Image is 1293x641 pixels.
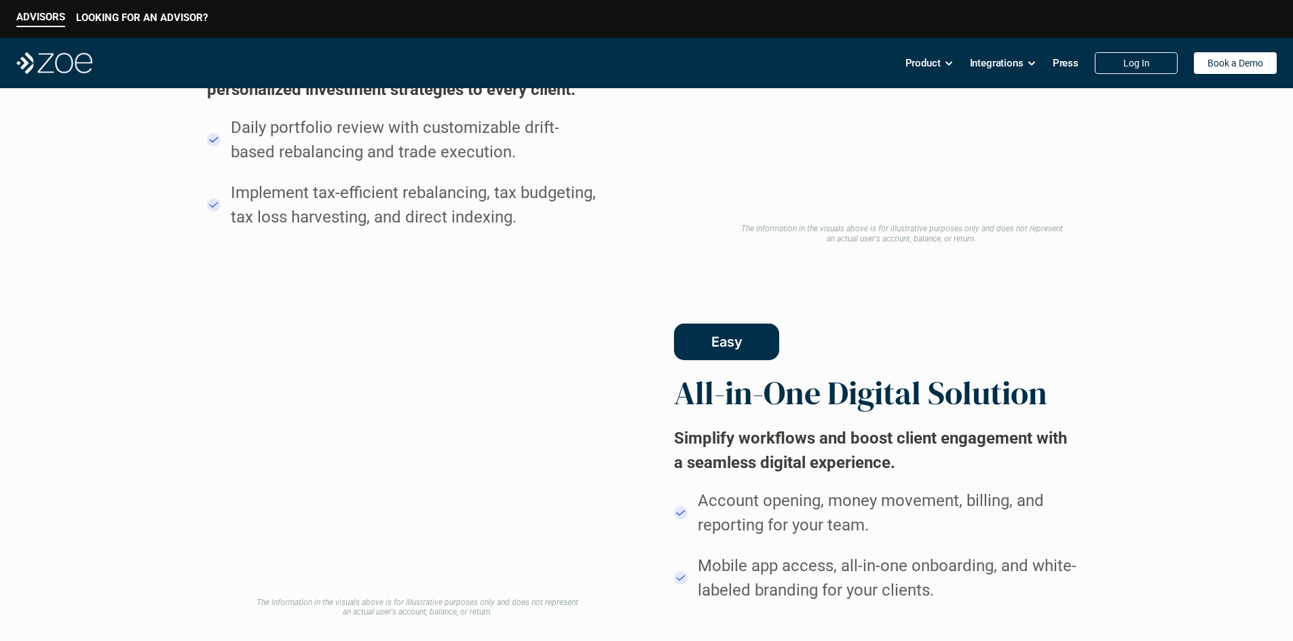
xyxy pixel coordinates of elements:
p: Mobile app access, all-in-one onboarding, and white-labeled branding for your clients. [698,553,1081,602]
p: Implement tax-efficient rebalancing, tax budgeting, tax loss harvesting, and direct indexing. [231,180,612,229]
a: Book a Demo [1194,52,1277,74]
p: Press [1053,53,1079,73]
em: The information in the visuals above is for illustrative purposes only and does not represent [257,598,578,607]
p: Product [905,53,941,73]
p: Daily portfolio review with customizable drift-based rebalancing and trade execution. [231,115,588,164]
p: LOOKING FOR AN ADVISOR? [76,12,208,24]
button: Easy [674,323,779,360]
em: an actual user's account, balance, or return. [827,234,976,244]
a: Press [1053,50,1079,77]
p: Account opening, money movement, billing, and reporting for your team. [698,488,1081,537]
em: an actual user's account, balance, or return. [343,607,492,617]
p: Integrations [970,53,1024,73]
p: Easy [711,333,742,349]
p: Log In [1123,58,1150,69]
h2: All-in-One Digital Solution [674,373,1047,412]
h2: Simplify workflows and boost client engagement with a seamless digital experience. [674,426,1077,475]
em: The information in the visuals above is for illustrative purposes only and does not represent [741,224,1063,233]
a: Log In [1095,52,1178,74]
p: ADVISORS [16,11,65,23]
p: Book a Demo [1207,58,1263,69]
h2: Leverage fractional trading to provide advanced, personalized investment strategies to every client. [207,53,614,102]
